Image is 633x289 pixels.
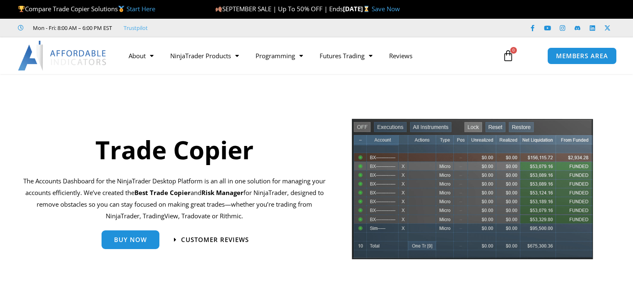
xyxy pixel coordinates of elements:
a: Trustpilot [124,23,148,33]
img: ⌛ [363,6,370,12]
a: Buy Now [102,230,159,249]
a: Futures Trading [311,46,381,65]
span: Buy Now [114,237,147,243]
span: MEMBERS AREA [556,53,608,59]
span: Customer Reviews [181,237,249,243]
img: 🍂 [216,6,222,12]
a: Save Now [372,5,400,13]
b: Best Trade Copier [134,188,191,197]
h1: Trade Copier [23,132,326,167]
span: SEPTEMBER SALE | Up To 50% OFF | Ends [215,5,343,13]
img: 🥇 [118,6,124,12]
a: About [120,46,162,65]
strong: Risk Manager [201,188,243,197]
a: MEMBERS AREA [547,47,617,64]
a: Customer Reviews [174,237,249,243]
a: NinjaTrader Products [162,46,247,65]
strong: [DATE] [343,5,372,13]
a: Programming [247,46,311,65]
p: The Accounts Dashboard for the NinjaTrader Desktop Platform is an all in one solution for managin... [23,175,326,222]
a: Start Here [127,5,155,13]
img: 🏆 [18,6,25,12]
span: Mon - Fri: 8:00 AM – 6:00 PM EST [31,23,112,33]
span: Compare Trade Copier Solutions [18,5,155,13]
img: tradecopier | Affordable Indicators – NinjaTrader [351,118,594,266]
a: Reviews [381,46,421,65]
span: 0 [510,47,517,54]
img: LogoAI | Affordable Indicators – NinjaTrader [18,41,107,71]
a: 0 [490,44,526,68]
nav: Menu [120,46,494,65]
